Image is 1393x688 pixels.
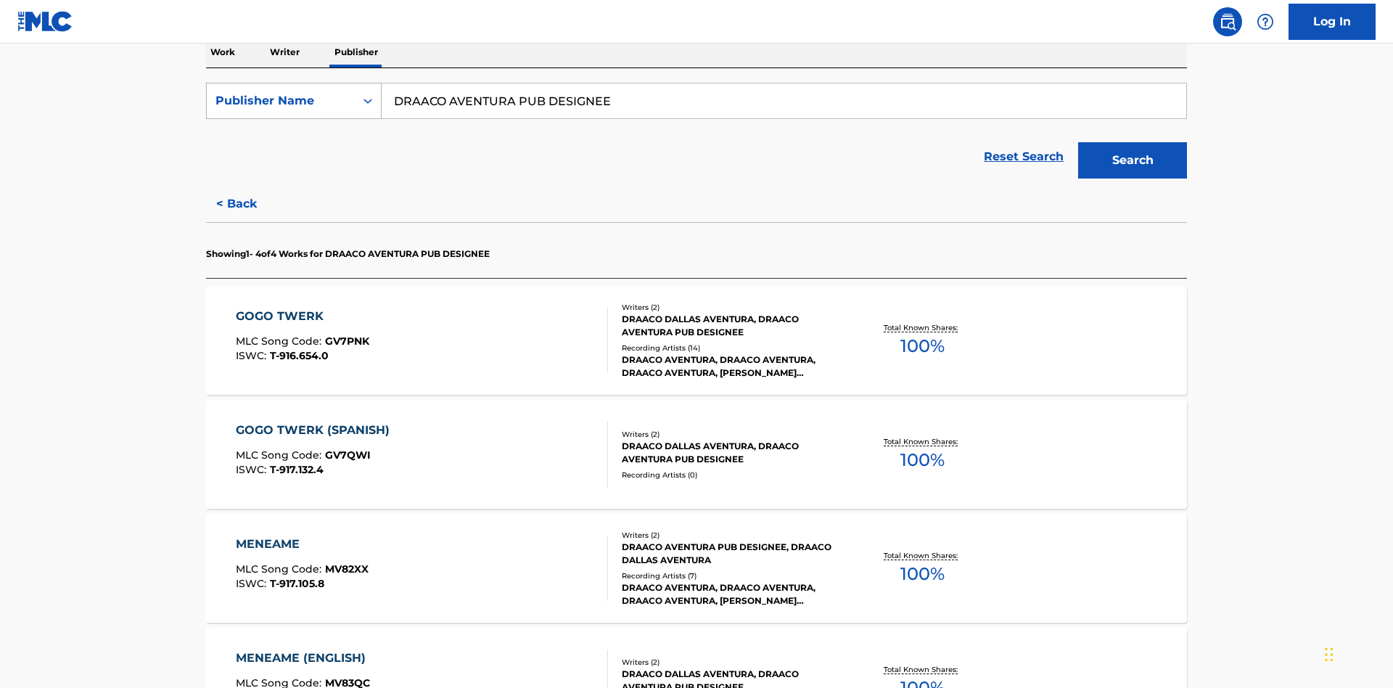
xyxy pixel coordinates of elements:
[900,447,945,473] span: 100 %
[622,343,841,353] div: Recording Artists ( 14 )
[325,562,369,576] span: MV82XX
[266,37,304,67] p: Writer
[206,514,1187,623] a: MENEAMEMLC Song Code:MV82XXISWC:T-917.105.8Writers (2)DRAACO AVENTURA PUB DESIGNEE, DRAACO DALLAS...
[884,550,961,561] p: Total Known Shares:
[884,664,961,675] p: Total Known Shares:
[1325,633,1334,676] div: Drag
[1257,13,1274,30] img: help
[622,313,841,339] div: DRAACO DALLAS AVENTURA, DRAACO AVENTURA PUB DESIGNEE
[977,141,1071,173] a: Reset Search
[622,302,841,313] div: Writers ( 2 )
[325,335,369,348] span: GV7PNK
[236,349,270,362] span: ISWC :
[236,335,325,348] span: MLC Song Code :
[270,577,324,590] span: T-917.105.8
[900,333,945,359] span: 100 %
[1289,4,1376,40] a: Log In
[622,657,841,668] div: Writers ( 2 )
[1078,142,1187,179] button: Search
[236,650,373,667] div: MENEAME (ENGLISH)
[270,463,324,476] span: T-917.132.4
[1213,7,1242,36] a: Public Search
[1251,7,1280,36] div: Help
[17,11,73,32] img: MLC Logo
[206,286,1187,395] a: GOGO TWERKMLC Song Code:GV7PNKISWC:T-916.654.0Writers (2)DRAACO DALLAS AVENTURA, DRAACO AVENTURA ...
[1219,13,1236,30] img: search
[236,463,270,476] span: ISWC :
[206,400,1187,509] a: GOGO TWERK (SPANISH)MLC Song Code:GV7QWIISWC:T-917.132.4Writers (2)DRAACO DALLAS AVENTURA, DRAACO...
[622,530,841,541] div: Writers ( 2 )
[206,186,293,222] button: < Back
[325,449,371,462] span: GV7QWI
[622,581,841,607] div: DRAACO AVENTURA, DRAACO AVENTURA, DRAACO AVENTURA, [PERSON_NAME] AVENTURA, DRAACO AVENTURA
[622,470,841,480] div: Recording Artists ( 0 )
[236,308,369,325] div: GOGO TWERK
[236,562,325,576] span: MLC Song Code :
[206,83,1187,186] form: Search Form
[622,440,841,466] div: DRAACO DALLAS AVENTURA, DRAACO AVENTURA PUB DESIGNEE
[1320,618,1393,688] iframe: Chat Widget
[236,422,397,439] div: GOGO TWERK (SPANISH)
[206,37,239,67] p: Work
[215,92,346,110] div: Publisher Name
[206,247,490,261] p: Showing 1 - 4 of 4 Works for DRAACO AVENTURA PUB DESIGNEE
[330,37,382,67] p: Publisher
[236,449,325,462] span: MLC Song Code :
[900,561,945,587] span: 100 %
[622,541,841,567] div: DRAACO AVENTURA PUB DESIGNEE, DRAACO DALLAS AVENTURA
[884,436,961,447] p: Total Known Shares:
[236,577,270,590] span: ISWC :
[236,536,369,553] div: MENEAME
[622,429,841,440] div: Writers ( 2 )
[622,353,841,380] div: DRAACO AVENTURA, DRAACO AVENTURA, DRAACO AVENTURA, [PERSON_NAME] AVENTURA, DRAACO AVENTURA
[270,349,329,362] span: T-916.654.0
[622,570,841,581] div: Recording Artists ( 7 )
[884,322,961,333] p: Total Known Shares:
